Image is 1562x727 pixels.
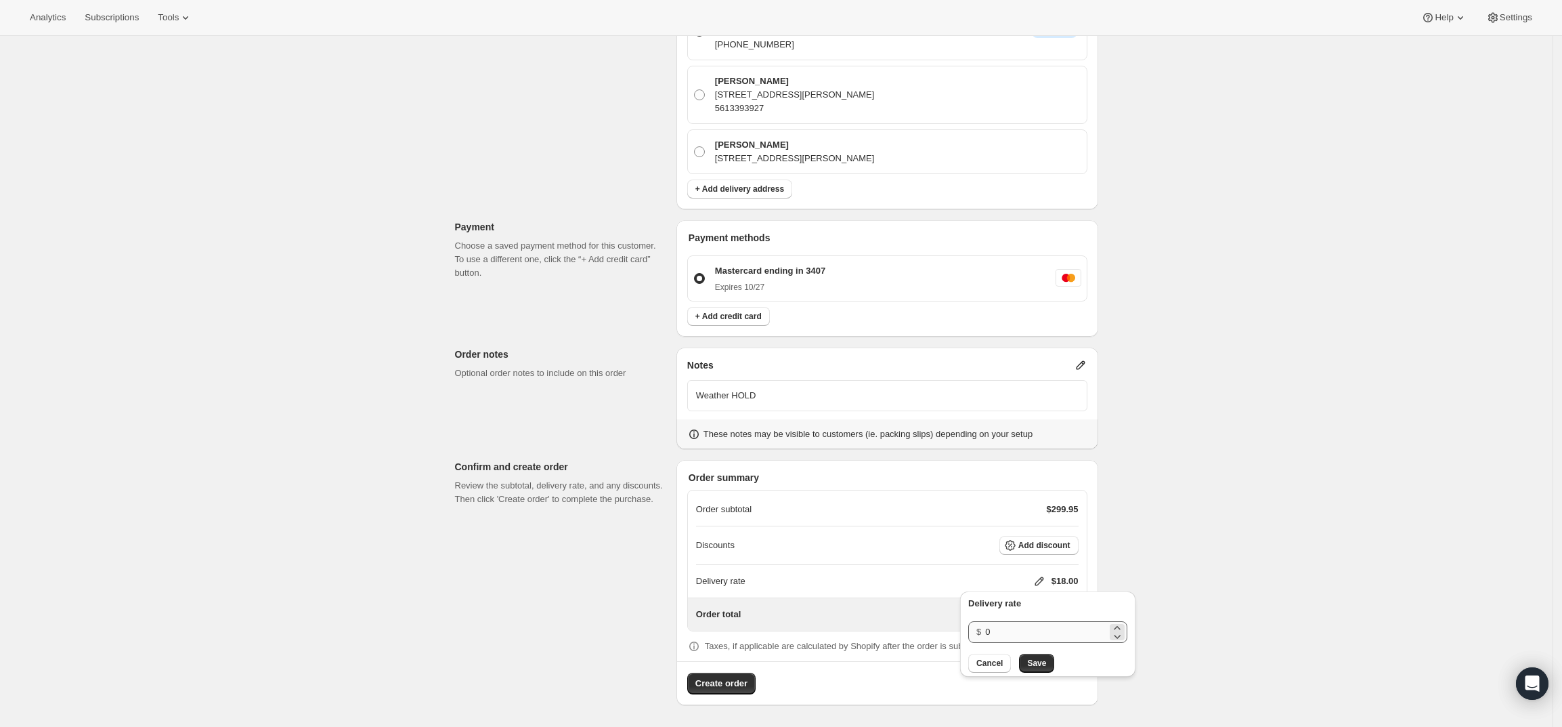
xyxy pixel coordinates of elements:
span: Subscriptions [85,12,139,23]
p: Expires 10/27 [715,282,825,293]
p: These notes may be visible to customers (ie. packing slips) depending on your setup [703,428,1033,441]
p: Confirm and create order [455,460,666,474]
button: Tools [150,8,200,27]
div: Open Intercom Messenger [1516,667,1548,700]
p: $299.95 [1047,503,1079,516]
p: Payment methods [689,231,1087,245]
span: Settings [1500,12,1532,23]
button: Analytics [22,8,74,27]
span: Analytics [30,12,66,23]
span: Add discount [1018,540,1070,551]
button: + Add delivery address [687,180,792,199]
p: Optional order notes to include on this order [455,367,666,380]
span: Notes [687,358,714,372]
span: Create order [695,677,747,690]
span: Save [1027,658,1046,669]
span: Tools [158,12,179,23]
p: [PHONE_NUMBER] [715,38,875,51]
p: $18.00 [1051,575,1079,588]
button: Add discount [999,536,1079,555]
p: [PERSON_NAME] [715,138,875,152]
p: 5613393927 [715,102,875,115]
p: Mastercard ending in 3407 [715,264,825,278]
span: Cancel [976,658,1003,669]
button: Save [1019,654,1054,673]
p: Choose a saved payment method for this customer. To use a different one, click the “+ Add credit ... [455,239,666,280]
p: Order total [696,608,741,621]
p: [STREET_ADDRESS][PERSON_NAME] [715,88,875,102]
p: [STREET_ADDRESS][PERSON_NAME] [715,152,875,165]
button: + Add credit card [687,307,770,326]
p: Order subtotal [696,503,752,516]
p: [PERSON_NAME] [715,75,875,88]
span: Help [1435,12,1453,23]
p: Discounts [696,539,735,552]
span: $ [976,627,981,637]
span: + Add credit card [695,311,762,322]
button: Subscriptions [77,8,147,27]
button: Help [1413,8,1475,27]
p: Order notes [455,348,666,361]
p: Order summary [689,471,1087,484]
p: Review the subtotal, delivery rate, and any discounts. Then click 'Create order' to complete the ... [455,479,666,506]
p: Delivery rate [696,575,745,588]
span: + Add delivery address [695,184,784,194]
button: Cancel [968,654,1011,673]
p: Taxes, if applicable are calculated by Shopify after the order is submitted [705,640,987,653]
button: Settings [1478,8,1540,27]
p: Weather HOLD [696,389,1079,402]
p: Delivery rate [968,597,1127,610]
p: Payment [455,220,666,234]
button: Create order [687,673,756,694]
